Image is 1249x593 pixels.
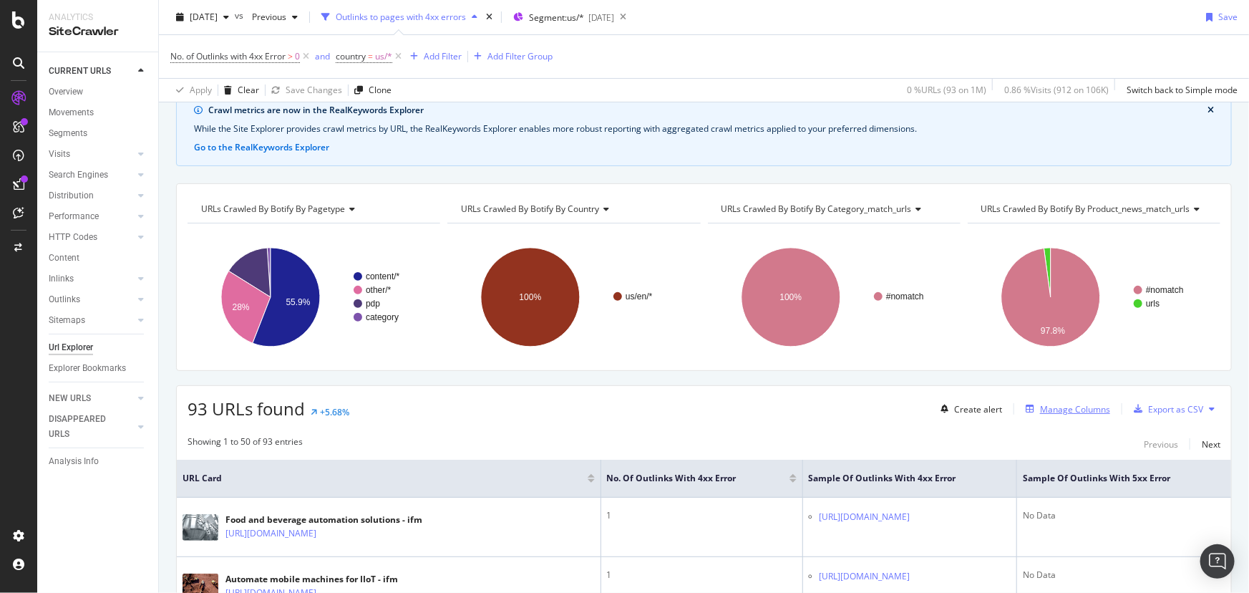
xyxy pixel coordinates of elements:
[483,10,495,24] div: times
[183,472,584,485] span: URL Card
[779,292,802,302] text: 100%
[246,11,286,23] span: Previous
[368,50,373,62] span: =
[366,285,392,295] text: other/*
[49,271,74,286] div: Inlinks
[208,104,1207,117] div: Crawl metrics are now in the RealKeywords Explorer
[1146,285,1184,295] text: #nomatch
[820,510,910,524] a: [URL][DOMAIN_NAME]
[225,526,316,541] a: [URL][DOMAIN_NAME]
[320,406,349,418] div: +5.68%
[820,569,910,584] a: [URL][DOMAIN_NAME]
[336,11,466,23] div: Outlinks to pages with 4xx errors
[176,92,1232,166] div: info banner
[1218,11,1238,23] div: Save
[170,6,235,29] button: [DATE]
[190,11,218,23] span: 2025 Oct. 6th
[1023,509,1225,522] div: No Data
[607,509,797,522] div: 1
[235,9,246,21] span: vs
[49,391,91,406] div: NEW URLS
[49,454,99,469] div: Analysis Info
[49,64,134,79] a: CURRENT URLS
[49,85,83,100] div: Overview
[626,291,653,302] text: us/en/*
[188,235,438,360] svg: A chart.
[170,79,212,102] button: Apply
[49,313,85,328] div: Sitemaps
[49,188,94,203] div: Distribution
[487,50,553,62] div: Add Filter Group
[1127,84,1238,96] div: Switch back to Simple mode
[315,49,330,63] button: and
[721,203,912,215] span: URLs Crawled By Botify By category_match_urls
[49,209,134,224] a: Performance
[315,50,330,62] div: and
[981,203,1190,215] span: URLs Crawled By Botify By product_news_match_urls
[1121,79,1238,102] button: Switch back to Simple mode
[366,271,400,281] text: content/*
[607,472,768,485] span: No. of Outlinks with 4xx Error
[188,397,305,420] span: 93 URLs found
[49,292,134,307] a: Outlinks
[1004,84,1109,96] div: 0.86 % Visits ( 912 on 106K )
[1202,435,1220,453] button: Next
[49,292,80,307] div: Outlinks
[246,6,303,29] button: Previous
[190,84,212,96] div: Apply
[49,168,134,183] a: Search Engines
[49,147,70,162] div: Visits
[188,435,303,453] div: Showing 1 to 50 of 93 entries
[49,168,108,183] div: Search Engines
[1041,327,1065,337] text: 97.8%
[349,79,392,102] button: Clone
[520,292,542,302] text: 100%
[49,340,93,355] div: Url Explorer
[719,198,948,221] h4: URLs Crawled By Botify By category_match_urls
[1148,403,1203,415] div: Export as CSV
[49,105,148,120] a: Movements
[49,271,134,286] a: Inlinks
[49,391,134,406] a: NEW URLS
[49,313,134,328] a: Sitemaps
[49,412,134,442] a: DISAPPEARED URLS
[1128,397,1203,420] button: Export as CSV
[1144,438,1178,450] div: Previous
[49,64,111,79] div: CURRENT URLS
[588,11,614,24] div: [DATE]
[194,141,329,154] button: Go to the RealKeywords Explorer
[447,235,698,360] svg: A chart.
[708,235,958,360] svg: A chart.
[49,361,148,376] a: Explorer Bookmarks
[369,84,392,96] div: Clone
[978,198,1212,221] h4: URLs Crawled By Botify By product_news_match_urls
[1020,400,1110,418] button: Manage Columns
[266,79,342,102] button: Save Changes
[1146,299,1160,309] text: urls
[366,299,380,309] text: pdp
[1023,472,1204,485] span: Sample of Outlinks with 5xx Error
[49,361,126,376] div: Explorer Bookmarks
[468,48,553,65] button: Add Filter Group
[1204,101,1218,120] button: close banner
[49,412,121,442] div: DISAPPEARED URLS
[49,11,147,24] div: Analytics
[935,397,1002,420] button: Create alert
[183,514,218,541] img: main image
[1040,403,1110,415] div: Manage Columns
[194,122,1214,135] div: While the Site Explorer provides crawl metrics by URL, the RealKeywords Explorer enables more rob...
[218,79,259,102] button: Clear
[201,203,345,215] span: URLs Crawled By Botify By pagetype
[886,291,924,302] text: #nomatch
[404,48,462,65] button: Add Filter
[907,84,986,96] div: 0 % URLs ( 93 on 1M )
[49,251,148,266] a: Content
[968,235,1218,360] svg: A chart.
[49,24,147,40] div: SiteCrawler
[49,85,148,100] a: Overview
[238,84,259,96] div: Clear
